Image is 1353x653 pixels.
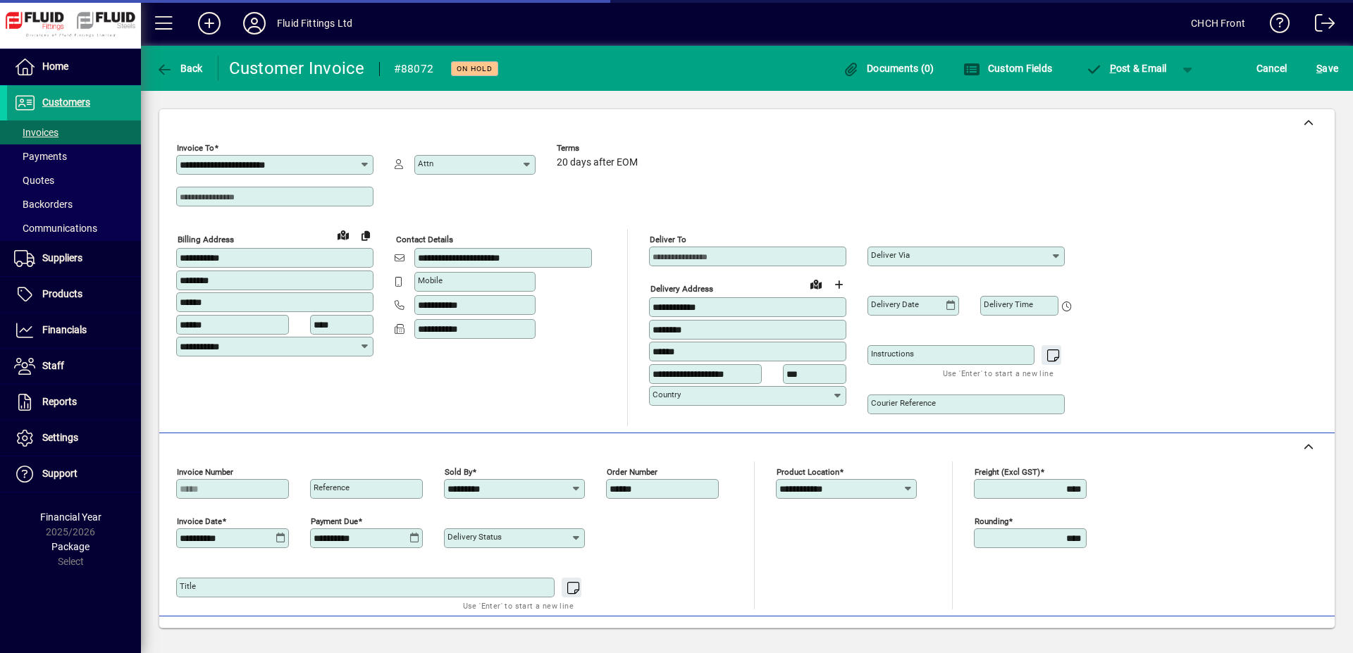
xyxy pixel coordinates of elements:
[7,144,141,168] a: Payments
[42,468,78,479] span: Support
[418,275,443,285] mat-label: Mobile
[777,467,839,477] mat-label: Product location
[960,56,1056,81] button: Custom Fields
[14,127,58,138] span: Invoices
[14,175,54,186] span: Quotes
[447,532,502,542] mat-label: Delivery status
[7,49,141,85] a: Home
[232,11,277,36] button: Profile
[229,57,365,80] div: Customer Invoice
[7,120,141,144] a: Invoices
[871,398,936,408] mat-label: Courier Reference
[418,158,433,168] mat-label: Attn
[42,432,78,443] span: Settings
[332,223,354,246] a: View on map
[7,456,141,492] a: Support
[1313,56,1342,81] button: Save
[51,541,89,552] span: Package
[141,56,218,81] app-page-header-button: Back
[7,216,141,240] a: Communications
[557,144,641,153] span: Terms
[1110,63,1116,74] span: P
[1259,3,1290,49] a: Knowledge Base
[1316,57,1338,80] span: ave
[42,97,90,108] span: Customers
[943,365,1054,381] mat-hint: Use 'Enter' to start a new line
[557,157,638,168] span: 20 days after EOM
[42,252,82,263] span: Suppliers
[187,11,232,36] button: Add
[984,299,1033,309] mat-label: Delivery time
[871,250,910,260] mat-label: Deliver via
[42,324,87,335] span: Financials
[42,360,64,371] span: Staff
[1316,63,1322,74] span: S
[311,516,358,526] mat-label: Payment due
[180,581,196,591] mat-label: Title
[845,623,928,649] button: Product History
[14,151,67,162] span: Payments
[7,349,141,384] a: Staff
[7,277,141,312] a: Products
[1085,63,1167,74] span: ost & Email
[1191,12,1245,35] div: CHCH Front
[7,313,141,348] a: Financials
[963,63,1052,74] span: Custom Fields
[394,58,434,80] div: #88072
[40,511,101,523] span: Financial Year
[839,56,938,81] button: Documents (0)
[1253,56,1291,81] button: Cancel
[7,168,141,192] a: Quotes
[975,467,1040,477] mat-label: Freight (excl GST)
[851,625,922,647] span: Product History
[7,241,141,276] a: Suppliers
[314,483,350,492] mat-label: Reference
[975,516,1008,526] mat-label: Rounding
[871,299,919,309] mat-label: Delivery date
[354,224,377,247] button: Copy to Delivery address
[650,235,686,244] mat-label: Deliver To
[1256,57,1287,80] span: Cancel
[7,421,141,456] a: Settings
[1232,623,1303,649] button: Product
[827,273,850,296] button: Choose address
[152,56,206,81] button: Back
[457,64,493,73] span: On hold
[463,597,574,614] mat-hint: Use 'Enter' to start a new line
[871,349,914,359] mat-label: Instructions
[1304,3,1335,49] a: Logout
[843,63,934,74] span: Documents (0)
[277,12,352,35] div: Fluid Fittings Ltd
[1078,56,1174,81] button: Post & Email
[42,396,77,407] span: Reports
[805,273,827,295] a: View on map
[156,63,203,74] span: Back
[14,199,73,210] span: Backorders
[177,143,214,153] mat-label: Invoice To
[7,385,141,420] a: Reports
[607,467,657,477] mat-label: Order number
[42,288,82,299] span: Products
[653,390,681,399] mat-label: Country
[14,223,97,234] span: Communications
[177,516,222,526] mat-label: Invoice date
[445,467,472,477] mat-label: Sold by
[42,61,68,72] span: Home
[1239,625,1296,647] span: Product
[177,467,233,477] mat-label: Invoice number
[7,192,141,216] a: Backorders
